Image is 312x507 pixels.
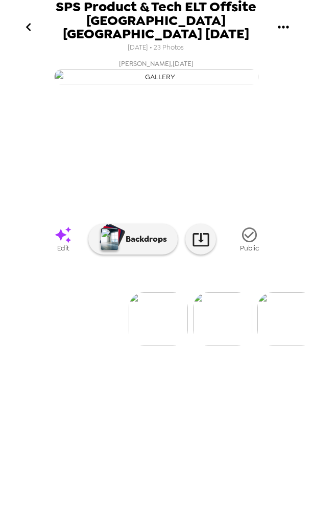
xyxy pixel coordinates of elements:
button: go back [12,11,45,44]
button: gallery menu [267,11,300,44]
span: Public [240,244,259,252]
span: [DATE] • 23 Photos [128,41,184,55]
button: Backdrops [88,224,178,255]
span: [PERSON_NAME] , [DATE] [119,58,194,70]
span: Edit [57,244,69,252]
button: Public [224,220,275,259]
img: gallery [54,70,258,84]
p: Backdrops [121,233,167,245]
a: Edit [37,220,88,259]
img: gallery [129,292,188,345]
img: gallery [193,292,252,345]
